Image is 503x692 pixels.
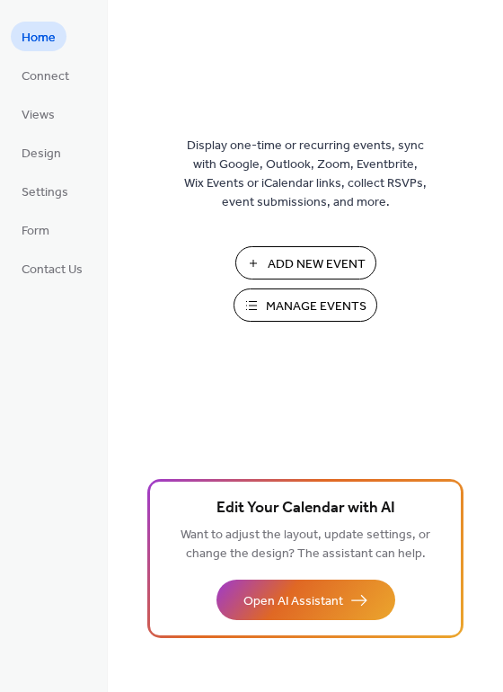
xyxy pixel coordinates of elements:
a: Contact Us [11,253,93,283]
span: Connect [22,67,69,86]
span: Edit Your Calendar with AI [216,496,395,521]
button: Manage Events [234,288,377,322]
span: Views [22,106,55,125]
span: Want to adjust the layout, update settings, or change the design? The assistant can help. [181,523,430,566]
a: Views [11,99,66,129]
span: Display one-time or recurring events, sync with Google, Outlook, Zoom, Eventbrite, Wix Events or ... [184,137,427,212]
span: Contact Us [22,261,83,279]
a: Home [11,22,66,51]
a: Connect [11,60,80,90]
span: Open AI Assistant [243,592,343,611]
button: Open AI Assistant [216,580,395,620]
button: Add New Event [235,246,376,279]
a: Design [11,138,72,167]
span: Home [22,29,56,48]
span: Add New Event [268,255,366,274]
span: Manage Events [266,297,366,316]
span: Design [22,145,61,164]
a: Form [11,215,60,244]
span: Settings [22,183,68,202]
a: Settings [11,176,79,206]
span: Form [22,222,49,241]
